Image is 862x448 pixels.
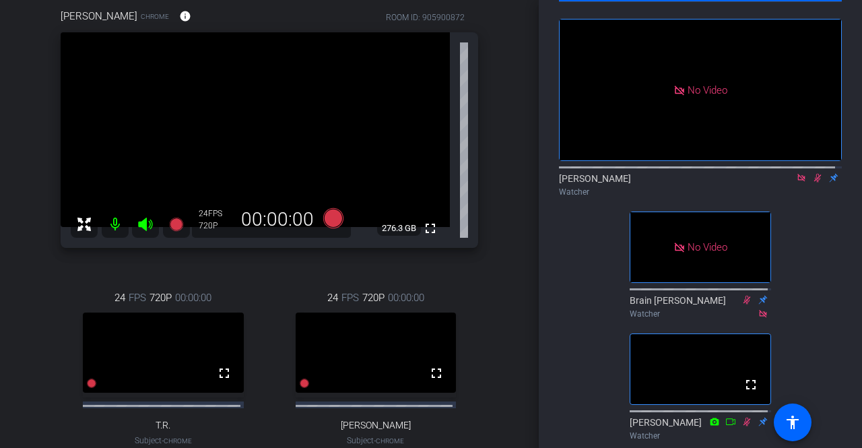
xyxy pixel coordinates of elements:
span: 00:00:00 [175,290,211,305]
mat-icon: fullscreen [428,365,444,381]
span: FPS [341,290,359,305]
div: 00:00:00 [232,208,323,231]
span: Subject [135,435,192,447]
mat-icon: accessibility [785,414,801,430]
div: Watcher [630,430,771,442]
div: Brain [PERSON_NAME] [630,294,771,320]
span: No Video [688,241,727,253]
span: - [162,436,164,445]
mat-icon: fullscreen [422,220,438,236]
span: Chrome [376,437,404,445]
span: 276.3 GB [377,220,421,236]
span: 00:00:00 [388,290,424,305]
div: ROOM ID: 905900872 [386,11,465,24]
span: 24 [114,290,125,305]
span: 24 [327,290,338,305]
span: T.R. [156,420,170,431]
span: 720P [362,290,385,305]
span: Chrome [164,437,192,445]
div: Watcher [630,308,771,320]
div: 720P [199,220,232,231]
span: No Video [688,84,727,96]
div: Watcher [559,186,842,198]
div: [PERSON_NAME] [559,172,842,198]
span: 720P [150,290,172,305]
span: - [374,436,376,445]
span: [PERSON_NAME] [61,9,137,24]
span: FPS [208,209,222,218]
mat-icon: info [179,10,191,22]
span: Chrome [141,11,169,22]
div: [PERSON_NAME] [630,416,771,442]
mat-icon: fullscreen [216,365,232,381]
span: FPS [129,290,146,305]
span: [PERSON_NAME] [341,420,411,431]
mat-icon: fullscreen [743,377,759,393]
div: 24 [199,208,232,219]
span: Subject [347,435,404,447]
